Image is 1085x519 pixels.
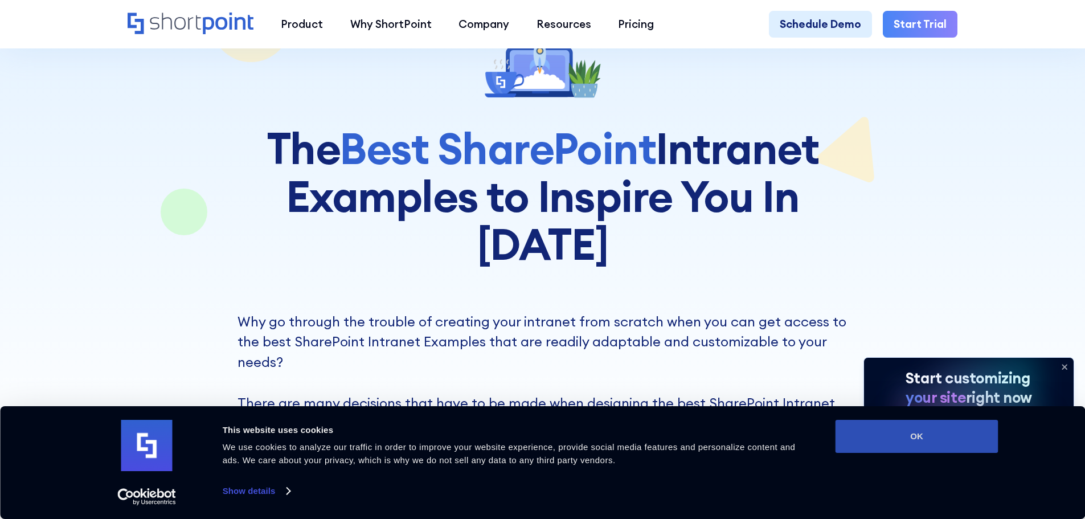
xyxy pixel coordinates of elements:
a: Pricing [605,11,668,38]
button: OK [836,420,998,453]
img: logo [121,420,173,471]
div: Resources [537,16,591,32]
div: Product [281,16,323,32]
span: We use cookies to analyze our traffic in order to improve your website experience, provide social... [223,442,796,465]
a: Show details [223,483,290,500]
div: Company [458,16,509,32]
a: Home [128,13,253,36]
h1: The Intranet Examples to Inspire You In [DATE] [217,125,868,268]
span: Best SharePoint [339,121,656,175]
a: Start Trial [883,11,957,38]
a: Schedule Demo [769,11,872,38]
a: Company [445,11,523,38]
div: Why ShortPoint [350,16,432,32]
a: Why ShortPoint [337,11,445,38]
div: This website uses cookies [223,423,810,437]
a: Usercentrics Cookiebot - opens in a new window [97,488,196,505]
a: Product [267,11,337,38]
div: Pricing [618,16,654,32]
a: Resources [523,11,605,38]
